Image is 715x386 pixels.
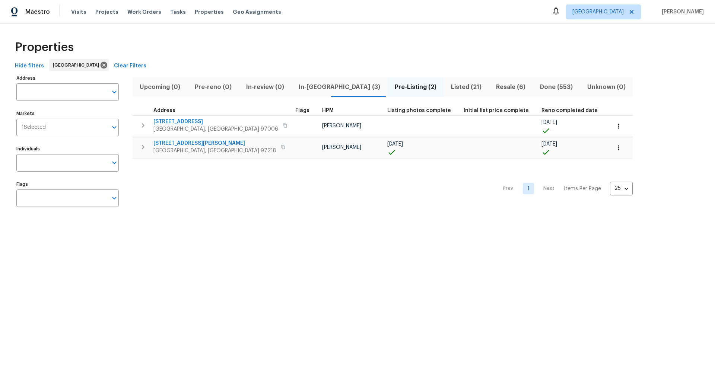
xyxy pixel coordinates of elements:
span: [DATE] [541,141,557,147]
a: Goto page 1 [523,183,534,194]
span: Properties [15,44,74,51]
span: Resale (6) [493,82,528,92]
span: [GEOGRAPHIC_DATA], [GEOGRAPHIC_DATA] 97218 [153,147,276,154]
label: Individuals [16,147,119,151]
nav: Pagination Navigation [496,163,633,214]
span: [GEOGRAPHIC_DATA] [53,61,102,69]
span: In-[GEOGRAPHIC_DATA] (3) [296,82,383,92]
span: [PERSON_NAME] [322,123,361,128]
button: Open [109,87,120,97]
span: Done (553) [537,82,575,92]
span: Reno completed date [541,108,598,113]
span: Clear Filters [114,61,146,71]
button: Hide filters [12,59,47,73]
span: Flags [295,108,309,113]
span: Properties [195,8,224,16]
button: Open [109,193,120,203]
span: [PERSON_NAME] [322,145,361,150]
span: Pre-reno (0) [192,82,235,92]
span: Maestro [25,8,50,16]
button: Open [109,157,120,168]
span: Address [153,108,175,113]
button: Clear Filters [111,59,149,73]
span: Pre-Listing (2) [392,82,439,92]
span: [DATE] [387,141,403,147]
p: Items Per Page [564,185,601,192]
span: 1 Selected [22,124,46,131]
span: Tasks [170,9,186,15]
span: Listing photos complete [387,108,451,113]
div: 25 [610,179,633,198]
span: In-review (0) [244,82,287,92]
span: [STREET_ADDRESS][PERSON_NAME] [153,140,276,147]
span: HPM [322,108,334,113]
span: Listed (21) [448,82,484,92]
label: Address [16,76,119,80]
span: Geo Assignments [233,8,281,16]
span: Hide filters [15,61,44,71]
div: [GEOGRAPHIC_DATA] [49,59,109,71]
label: Flags [16,182,119,186]
span: Visits [71,8,86,16]
span: [GEOGRAPHIC_DATA], [GEOGRAPHIC_DATA] 97006 [153,125,278,133]
span: [GEOGRAPHIC_DATA] [572,8,624,16]
span: Unknown (0) [584,82,628,92]
span: Upcoming (0) [137,82,183,92]
span: [DATE] [541,120,557,125]
span: Initial list price complete [464,108,529,113]
span: Work Orders [127,8,161,16]
span: Projects [95,8,118,16]
label: Markets [16,111,119,116]
span: [PERSON_NAME] [659,8,704,16]
button: Open [109,122,120,133]
span: [STREET_ADDRESS] [153,118,278,125]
